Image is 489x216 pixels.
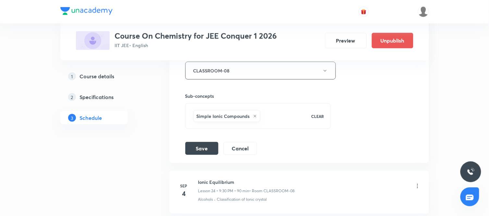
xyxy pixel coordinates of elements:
img: Company Logo [60,7,113,15]
a: 2Specifications [60,91,149,104]
button: Cancel [224,142,257,155]
p: 3 [68,114,76,122]
h4: 4 [177,189,190,199]
a: 1Course details [60,70,149,83]
img: avatar [361,9,367,15]
img: Md Khalid Hasan Ansari [418,6,429,17]
img: ttu [467,168,475,176]
button: Unpublish [372,33,413,48]
button: avatar [359,6,369,17]
button: Preview [325,33,367,48]
div: · [214,197,216,203]
h6: Sep [177,183,190,189]
h5: Specifications [80,93,114,101]
h6: Ionic Equilibrium [198,179,295,186]
button: Save [185,142,218,155]
h6: Sub-concepts [185,93,331,99]
p: CLEAR [311,113,324,119]
h5: Schedule [80,114,102,122]
p: • Room CLASSROOM-08 [250,188,295,194]
a: Company Logo [60,7,113,17]
img: 5F63B885-4322-4101-A706-B503B8614CF1_plus.png [76,31,110,50]
p: 1 [68,72,76,80]
p: Lesson 24 • 9:30 PM • 90 min [198,188,250,194]
p: IIT JEE • English [115,42,277,49]
button: CLASSROOM-08 [185,62,336,80]
h6: Simple Ionic Compounds [197,113,250,120]
p: 2 [68,93,76,101]
p: Classification of Ionic crystal [217,197,267,203]
h3: Course On Chemistry for JEE Conquer 1 2026 [115,31,277,41]
h5: Course details [80,72,115,80]
p: Alcohols [198,197,213,203]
